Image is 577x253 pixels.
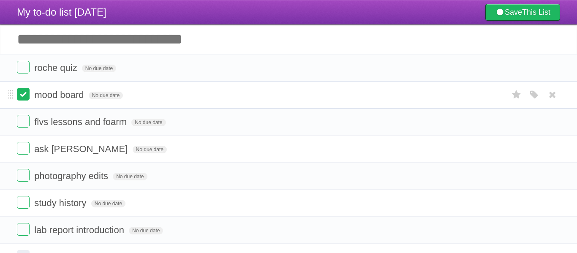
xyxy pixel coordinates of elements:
[91,200,125,207] span: No due date
[34,90,86,100] span: mood board
[17,88,30,101] label: Done
[17,196,30,209] label: Done
[113,173,147,180] span: No due date
[89,92,123,99] span: No due date
[34,171,110,181] span: photography edits
[133,146,167,153] span: No due date
[17,61,30,73] label: Done
[34,144,130,154] span: ask [PERSON_NAME]
[485,4,560,21] a: SaveThis List
[17,6,106,18] span: My to-do list [DATE]
[34,117,129,127] span: flvs lessons and foarm
[34,198,89,208] span: study history
[131,119,166,126] span: No due date
[17,223,30,236] label: Done
[522,8,550,16] b: This List
[17,115,30,128] label: Done
[34,225,126,235] span: lab report introduction
[509,88,525,102] label: Star task
[34,63,79,73] span: roche quiz
[129,227,163,234] span: No due date
[82,65,116,72] span: No due date
[17,142,30,155] label: Done
[17,169,30,182] label: Done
